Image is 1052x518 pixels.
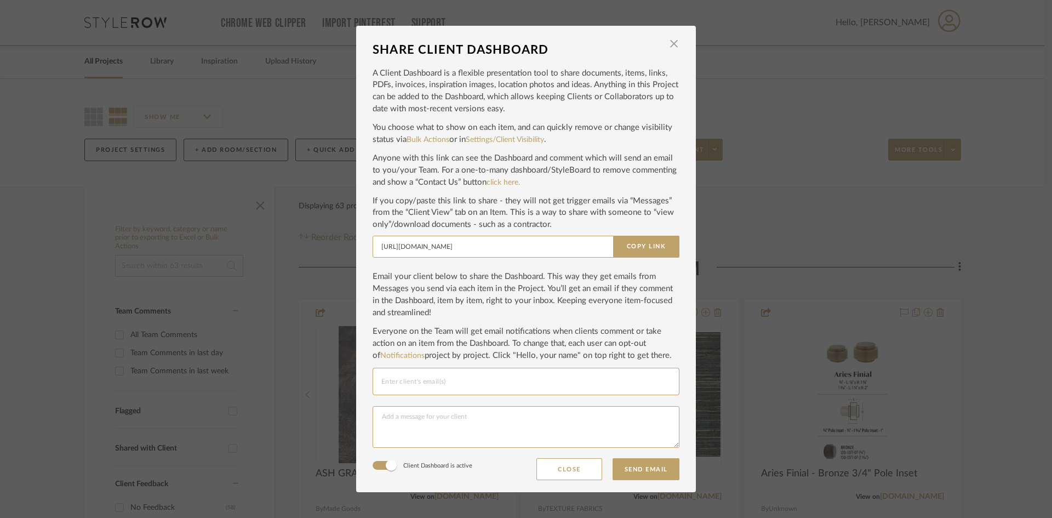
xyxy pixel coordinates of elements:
[373,326,679,362] p: Everyone on the Team will get email notifications when clients comment or take action on an item ...
[373,38,679,62] dialog-header: SHARE CLIENT DASHBOARD
[373,67,679,116] p: A Client Dashboard is a flexible presentation tool to share documents, items, links, PDFs, invoic...
[536,458,602,480] button: Close
[373,195,679,231] p: If you copy/paste this link to share - they will not get trigger emails via “Messages” from the “...
[373,271,679,319] p: Email your client below to share the Dashboard. This way they get emails from Messages you send v...
[466,136,544,144] a: Settings/Client Visibility
[613,458,679,480] button: Send Email
[407,136,449,144] a: Bulk Actions
[373,38,663,62] div: SHARE CLIENT DASHBOARD
[381,374,671,389] mat-chip-grid: Email selection
[613,236,679,258] button: Copy Link
[663,38,685,50] button: Close
[373,122,679,146] p: You choose what to show on each item, and can quickly remove or change visibility status via or in .
[381,375,671,388] input: Enter client's email(s)
[487,179,520,186] a: click here.
[380,352,425,360] a: Notifications
[373,152,679,189] p: Anyone with this link can see the Dashboard and comment which will send an email to you/your Team...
